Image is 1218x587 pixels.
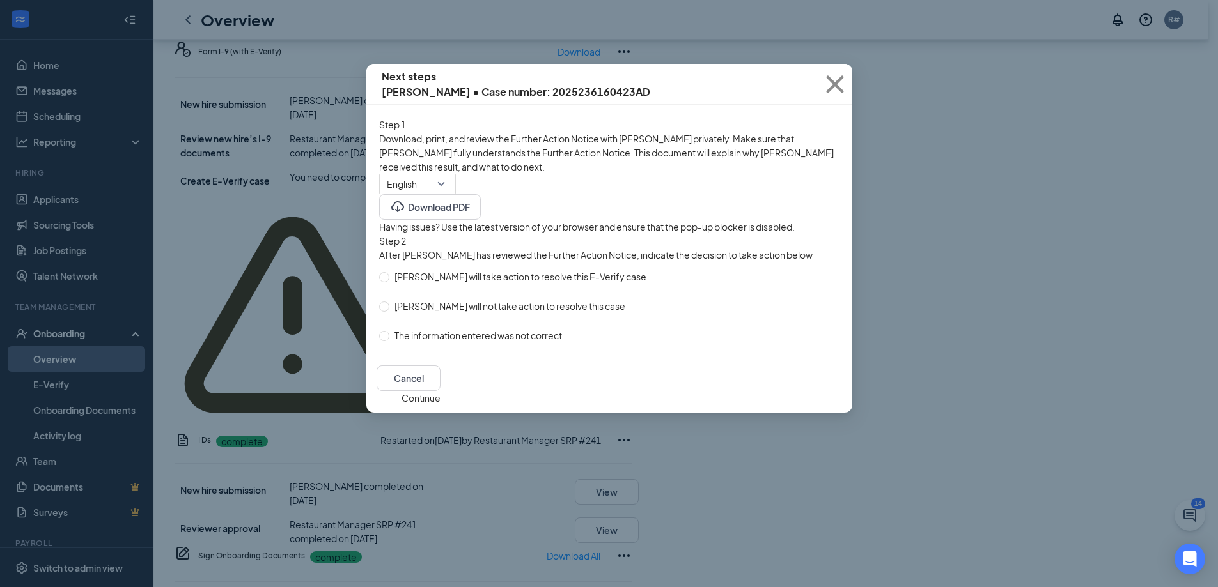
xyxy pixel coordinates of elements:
[382,85,650,99] span: [PERSON_NAME] • Case number: 2025236160423AD
[379,235,406,247] span: Step 2
[389,299,630,313] span: [PERSON_NAME] will not take action to resolve this case
[389,270,652,284] span: [PERSON_NAME] will take action to resolve this E-Verify case
[382,70,650,84] span: Next steps
[818,67,852,102] svg: Cross
[379,194,481,220] button: DownloadDownload PDF
[379,220,839,234] span: Having issues? Use the latest version of your browser and ensure that the pop-up blocker is disab...
[387,174,417,194] span: English
[379,118,839,132] span: Step 1
[379,132,839,174] span: Download, print, and review the Further Action Notice with [PERSON_NAME] privately. Make sure tha...
[390,199,405,215] svg: Download
[377,365,441,391] button: Cancel
[1175,544,1205,574] div: Open Intercom Messenger
[818,64,852,105] button: Close
[402,391,441,405] button: Continue
[389,328,567,342] span: The information entered was not correct
[379,249,813,261] span: After [PERSON_NAME] has reviewed the Further Action Notice, indicate the decision to take action ...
